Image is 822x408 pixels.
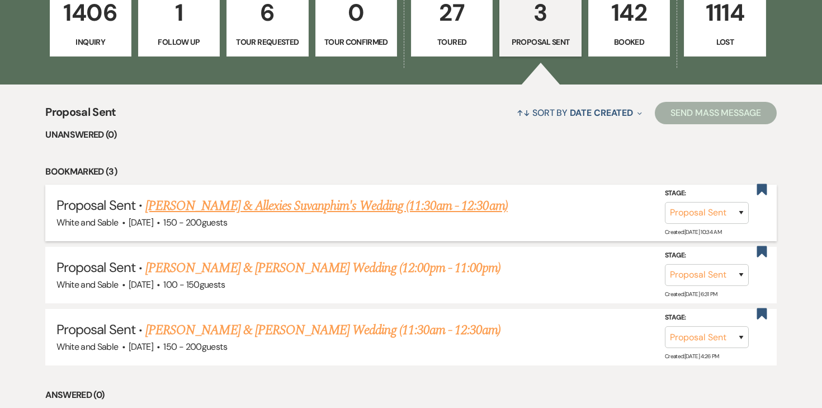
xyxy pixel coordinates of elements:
span: White and Sable [56,217,118,228]
span: [DATE] [129,341,153,353]
label: Stage: [665,187,749,200]
span: Date Created [570,107,633,119]
label: Stage: [665,312,749,324]
span: White and Sable [56,341,118,353]
span: Created: [DATE] 4:26 PM [665,353,719,360]
span: Proposal Sent [56,259,135,276]
a: [PERSON_NAME] & Allexies Suvanphim's Wedding (11:30am - 12:30am) [145,196,508,216]
p: Tour Requested [234,36,301,48]
span: Proposal Sent [45,104,116,128]
li: Unanswered (0) [45,128,777,142]
p: Booked [596,36,663,48]
a: [PERSON_NAME] & [PERSON_NAME] Wedding (11:30am - 12:30am) [145,320,500,340]
p: Follow Up [145,36,212,48]
span: 150 - 200 guests [163,217,226,228]
label: Stage: [665,250,749,262]
p: Proposal Sent [507,36,574,48]
span: Proposal Sent [56,196,135,214]
span: 150 - 200 guests [163,341,226,353]
p: Inquiry [57,36,124,48]
span: [DATE] [129,217,153,228]
span: 100 - 150 guests [163,279,224,290]
p: Lost [691,36,758,48]
a: [PERSON_NAME] & [PERSON_NAME] Wedding (12:00pm - 11:00pm) [145,258,500,278]
p: Toured [418,36,485,48]
li: Bookmarked (3) [45,165,777,179]
button: Sort By Date Created [512,98,646,128]
button: Send Mass Message [655,102,777,124]
p: Tour Confirmed [323,36,390,48]
span: Proposal Sent [56,321,135,338]
li: Answered (0) [45,388,777,402]
span: Created: [DATE] 6:31 PM [665,290,717,298]
span: White and Sable [56,279,118,290]
span: [DATE] [129,279,153,290]
span: ↑↓ [517,107,530,119]
span: Created: [DATE] 10:34 AM [665,228,721,236]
